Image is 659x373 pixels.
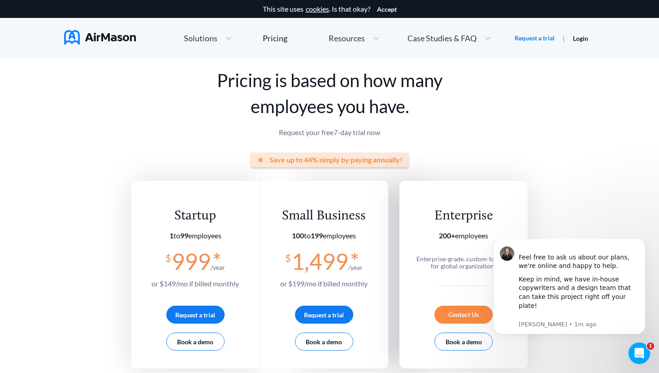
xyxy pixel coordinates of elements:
section: employees [280,232,368,240]
p: Request your free 7 -day trial now [131,128,528,136]
div: Message content [39,5,159,80]
span: to [292,231,323,240]
span: Case Studies & FAQ [408,34,477,42]
button: Accept cookies [377,6,397,13]
span: Save up to 44% simply by paying annually! [269,156,403,164]
span: $ [285,249,291,263]
span: 1,499 [291,248,348,275]
p: Message from Holly, sent 1m ago [39,81,159,89]
section: employees [152,232,239,240]
span: or $ 149 /mo if billed monthly [152,279,239,288]
span: or $ 199 /mo if billed monthly [280,279,368,288]
span: | [563,34,565,42]
button: Book a demo [434,333,493,351]
a: Login [573,35,588,42]
div: Feel free to ask us about our plans, we're online and happy to help. [39,5,159,31]
h1: Pricing is based on how many employees you have. [131,67,528,119]
span: to [169,231,188,240]
span: $ [165,249,171,263]
div: Enterprise [412,208,516,224]
div: Pricing [263,34,287,42]
img: AirMason Logo [64,30,136,44]
span: 999 [172,248,211,275]
b: 199 [311,231,323,240]
b: 1 [169,231,173,240]
a: Request a trial [515,34,555,43]
a: cookies [306,5,329,13]
button: Request a trial [166,306,225,324]
b: 200+ [439,231,455,240]
span: Resources [329,34,365,42]
span: Enterprise-grade, custom-tailored for global organizations [416,255,511,270]
b: 100 [292,231,304,240]
b: 99 [180,231,188,240]
iframe: Intercom live chat [629,342,650,364]
div: Keep in mind, we have in-house copywriters and a design team that can take this project right off... [39,36,159,80]
div: Startup [152,208,239,224]
button: Request a trial [295,306,353,324]
div: Contact Us [434,306,493,324]
iframe: Intercom notifications message [480,239,659,340]
button: Book a demo [166,333,225,351]
img: Profile image for Holly [20,7,35,22]
section: employees [412,232,516,240]
div: Small Business [280,208,368,224]
a: Pricing [263,30,287,46]
button: Book a demo [295,333,353,351]
span: Solutions [184,34,217,42]
span: 1 [647,342,654,350]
